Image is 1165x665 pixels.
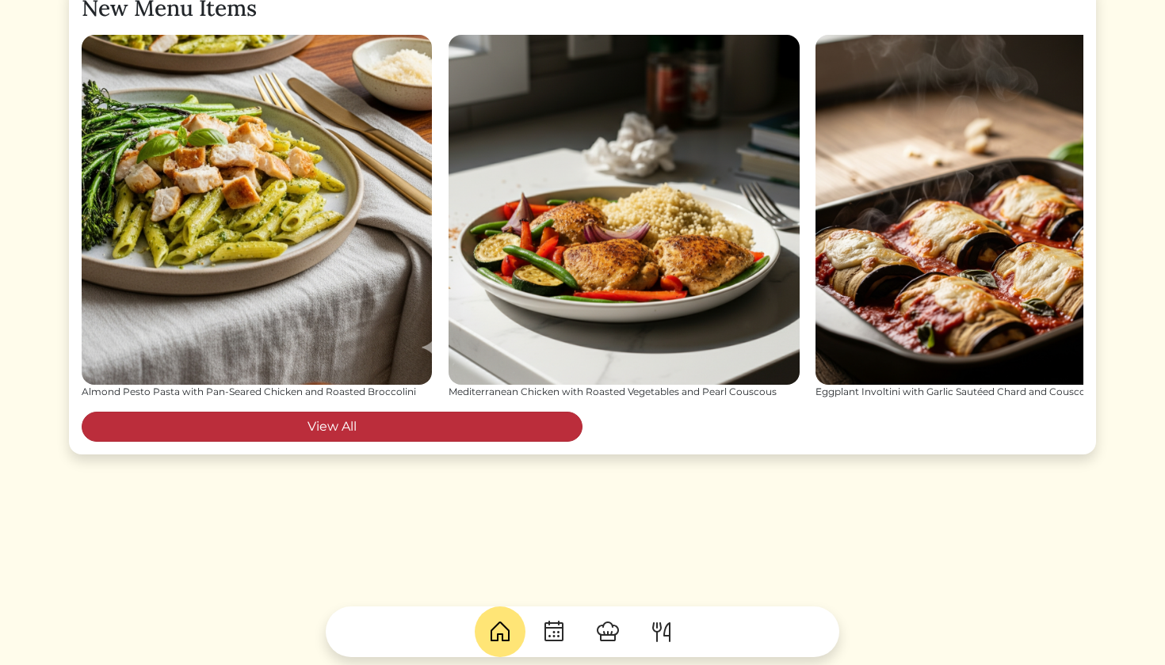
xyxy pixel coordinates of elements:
img: ForkKnife-55491504ffdb50bab0c1e09e7649658475375261d09fd45db06cec23bce548bf.svg [649,619,674,644]
img: Almond Pesto Pasta with Pan-Seared Chicken and Roasted Broccolini [82,35,432,385]
a: Mediterranean Chicken with Roasted Vegetables and Pearl Couscous [449,35,799,399]
div: Almond Pesto Pasta with Pan-Seared Chicken and Roasted Broccolini [82,385,432,399]
img: ChefHat-a374fb509e4f37eb0702ca99f5f64f3b6956810f32a249b33092029f8484b388.svg [595,619,621,644]
a: View All [82,412,582,442]
a: Almond Pesto Pasta with Pan-Seared Chicken and Roasted Broccolini [82,35,432,399]
img: House-9bf13187bcbb5817f509fe5e7408150f90897510c4275e13d0d5fca38e0b5951.svg [487,619,513,644]
img: CalendarDots-5bcf9d9080389f2a281d69619e1c85352834be518fbc73d9501aef674afc0d57.svg [541,619,567,644]
div: Mediterranean Chicken with Roasted Vegetables and Pearl Couscous [449,385,799,399]
img: Mediterranean Chicken with Roasted Vegetables and Pearl Couscous [449,35,799,385]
